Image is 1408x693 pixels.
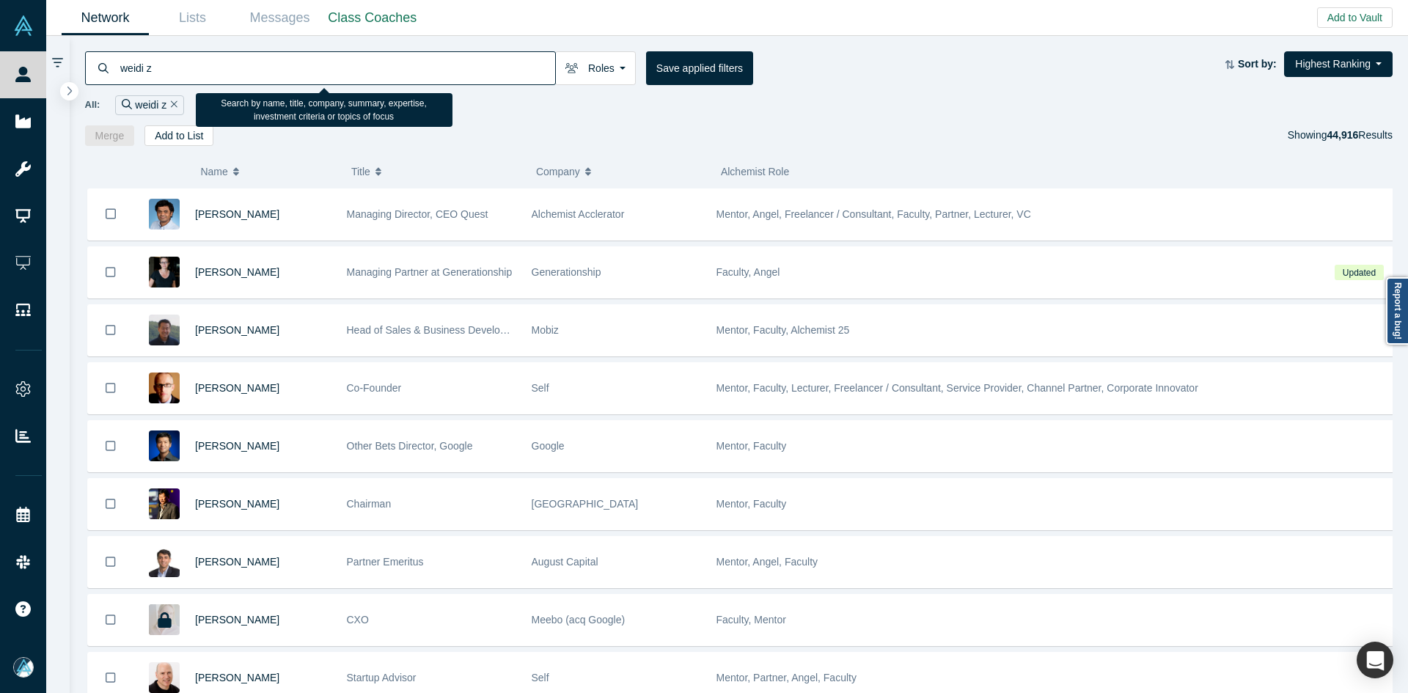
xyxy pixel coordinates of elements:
span: Google [532,440,565,452]
button: Name [200,156,336,187]
a: [PERSON_NAME] [195,614,279,626]
span: Co-Founder [347,382,402,394]
span: Results [1327,129,1393,141]
img: Alchemist Vault Logo [13,15,34,36]
button: Remove Filter [166,97,177,114]
span: Partner Emeritus [347,556,424,568]
a: [PERSON_NAME] [195,324,279,336]
img: Gnani Palanikumar's Profile Image [149,199,180,230]
a: [PERSON_NAME] [195,266,279,278]
span: Head of Sales & Business Development (interim) [347,324,569,336]
span: Self [532,672,549,683]
span: All: [85,98,100,112]
button: Add to Vault [1317,7,1393,28]
span: Mentor, Partner, Angel, Faculty [716,672,857,683]
img: Vivek Mehra's Profile Image [149,546,180,577]
button: Bookmark [88,479,133,529]
button: Title [351,156,521,187]
a: [PERSON_NAME] [195,498,279,510]
button: Bookmark [88,421,133,472]
span: Mentor, Faculty, Alchemist 25 [716,324,850,336]
span: Meebo (acq Google) [532,614,626,626]
span: Title [351,156,370,187]
span: Faculty, Mentor [716,614,786,626]
button: Bookmark [88,305,133,356]
span: [GEOGRAPHIC_DATA] [532,498,639,510]
span: Faculty, Angel [716,266,780,278]
button: Bookmark [88,188,133,240]
a: Network [62,1,149,35]
span: Managing Director, CEO Quest [347,208,488,220]
span: Company [536,156,580,187]
a: Class Coaches [323,1,422,35]
span: Mentor, Faculty [716,498,787,510]
button: Bookmark [88,247,133,298]
span: Name [200,156,227,187]
div: weidi z [115,95,183,115]
button: Add to List [144,125,213,146]
span: Managing Partner at Generationship [347,266,513,278]
a: [PERSON_NAME] [195,672,279,683]
span: Startup Advisor [347,672,417,683]
img: Robert Winder's Profile Image [149,373,180,403]
button: Bookmark [88,595,133,645]
strong: 44,916 [1327,129,1358,141]
img: Rachel Chalmers's Profile Image [149,257,180,287]
span: Self [532,382,549,394]
span: Mentor, Faculty, Lecturer, Freelancer / Consultant, Service Provider, Channel Partner, Corporate ... [716,382,1198,394]
span: Mentor, Faculty [716,440,787,452]
a: Messages [236,1,323,35]
span: Alchemist Role [721,166,789,177]
img: Timothy Chou's Profile Image [149,488,180,519]
span: Mobiz [532,324,559,336]
span: Generationship [532,266,601,278]
span: CXO [347,614,369,626]
span: Mentor, Angel, Freelancer / Consultant, Faculty, Partner, Lecturer, VC [716,208,1031,220]
strong: Sort by: [1238,58,1277,70]
span: Chairman [347,498,392,510]
button: Company [536,156,705,187]
button: Merge [85,125,135,146]
span: Updated [1335,265,1383,280]
a: [PERSON_NAME] [195,440,279,452]
a: Lists [149,1,236,35]
span: Other Bets Director, Google [347,440,473,452]
div: Showing [1288,125,1393,146]
a: [PERSON_NAME] [195,208,279,220]
span: Alchemist Acclerator [532,208,625,220]
img: Adam Frankl's Profile Image [149,662,180,693]
button: Save applied filters [646,51,753,85]
span: Mentor, Angel, Faculty [716,556,818,568]
a: [PERSON_NAME] [195,556,279,568]
a: Report a bug! [1386,277,1408,345]
button: Bookmark [88,537,133,587]
img: Steven Kan's Profile Image [149,430,180,461]
button: Roles [555,51,636,85]
a: [PERSON_NAME] [195,382,279,394]
img: Mia Scott's Account [13,657,34,678]
span: August Capital [532,556,598,568]
button: Highest Ranking [1284,51,1393,77]
img: Michael Chang's Profile Image [149,315,180,345]
input: Search by name, title, company, summary, expertise, investment criteria or topics of focus [119,51,555,85]
button: Bookmark [88,363,133,414]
